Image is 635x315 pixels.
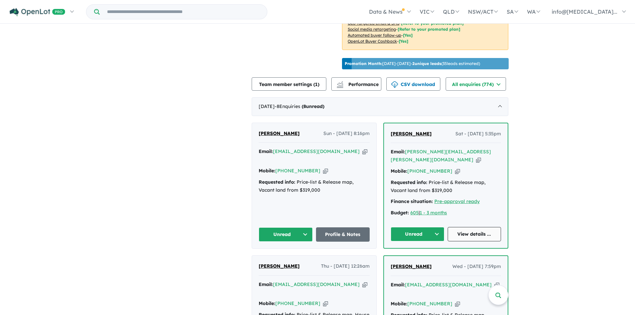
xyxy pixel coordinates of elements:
strong: Mobile: [391,168,407,174]
span: [PERSON_NAME] [391,263,432,269]
div: Price-list & Release map, Vacant land from $319,000 [391,179,501,195]
span: 1 [315,81,318,87]
strong: Requested info: [391,179,427,185]
strong: Email: [391,282,405,288]
img: Openlot PRO Logo White [10,8,65,16]
a: [EMAIL_ADDRESS][DOMAIN_NAME] [273,281,360,287]
button: Unread [391,227,444,241]
a: View details ... [448,227,501,241]
b: Promotion Month: [345,61,382,66]
strong: Budget: [391,210,409,216]
img: download icon [391,81,398,88]
button: Unread [259,227,313,242]
a: [EMAIL_ADDRESS][DOMAIN_NAME] [273,148,360,154]
span: Wed - [DATE] 7:59pm [452,263,501,271]
div: Price-list & Release map, Vacant land from $319,000 [259,178,370,194]
button: All enquiries (774) [446,77,506,91]
a: Profile & Notes [316,227,370,242]
span: Sat - [DATE] 5:35pm [455,130,501,138]
button: Copy [362,281,367,288]
button: Copy [362,148,367,155]
a: [PHONE_NUMBER] [275,168,320,174]
a: [PERSON_NAME] [391,263,432,271]
u: Automated buyer follow-up [348,33,401,38]
a: [PERSON_NAME] [391,130,432,138]
div: | [391,209,501,217]
img: bar-chart.svg [337,83,343,88]
span: info@[MEDICAL_DATA]... [552,8,617,15]
span: Sun - [DATE] 8:16pm [323,130,370,138]
button: Copy [455,300,460,307]
a: [PERSON_NAME][EMAIL_ADDRESS][PERSON_NAME][DOMAIN_NAME] [391,149,491,163]
strong: Requested info: [259,179,295,185]
strong: Mobile: [259,168,275,174]
a: [PHONE_NUMBER] [407,301,452,307]
strong: Finance situation: [391,198,433,204]
span: [Yes] [399,39,408,44]
a: [PERSON_NAME] [259,262,300,270]
strong: Mobile: [259,300,275,306]
u: Geo-targeted email & SMS [348,21,399,26]
button: Copy [323,300,328,307]
span: Performance [338,81,379,87]
span: [Refer to your promoted plan] [398,27,460,32]
button: Copy [455,168,460,175]
button: Copy [323,167,328,174]
span: [PERSON_NAME] [391,131,432,137]
button: Copy [476,156,481,163]
button: Team member settings (1) [252,77,326,91]
span: [Refer to your promoted plan] [401,21,464,26]
u: Social media retargeting [348,27,396,32]
a: 1 - 3 months [420,210,447,216]
a: [PERSON_NAME] [259,130,300,138]
a: [PHONE_NUMBER] [407,168,452,174]
strong: Email: [259,281,273,287]
span: [PERSON_NAME] [259,263,300,269]
strong: Email: [259,148,273,154]
strong: ( unread) [302,103,324,109]
a: Pre-approval ready [434,198,480,204]
input: Try estate name, suburb, builder or developer [101,5,266,19]
span: Thu - [DATE] 12:26am [321,262,370,270]
strong: Mobile: [391,301,407,307]
span: 8 [303,103,306,109]
a: [PHONE_NUMBER] [275,300,320,306]
a: 605 [410,210,419,216]
button: Copy [494,281,499,288]
span: - 8 Enquir ies [275,103,324,109]
span: [Yes] [403,33,413,38]
a: [EMAIL_ADDRESS][DOMAIN_NAME] [405,282,492,288]
button: Performance [331,77,381,91]
b: 2 unique leads [412,61,441,66]
u: OpenLot Buyer Cashback [348,39,397,44]
span: [PERSON_NAME] [259,130,300,136]
button: CSV download [386,77,440,91]
strong: Email: [391,149,405,155]
p: [DATE] - [DATE] - ( 35 leads estimated) [345,61,480,67]
div: [DATE] [252,97,508,116]
img: line-chart.svg [337,81,343,85]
